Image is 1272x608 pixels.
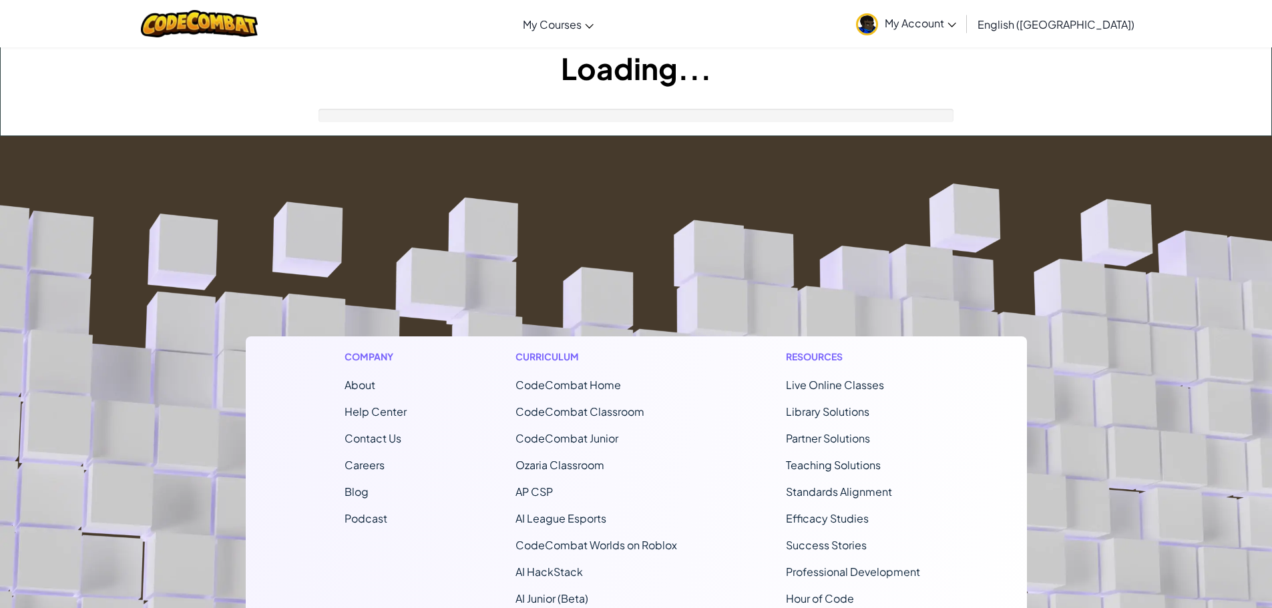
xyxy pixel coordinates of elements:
[345,378,375,392] a: About
[1,47,1271,89] h1: Loading...
[515,431,618,445] a: CodeCombat Junior
[786,591,854,605] a: Hour of Code
[515,404,644,418] a: CodeCombat Classroom
[345,485,369,499] a: Blog
[786,458,881,472] a: Teaching Solutions
[786,538,867,552] a: Success Stories
[849,3,963,45] a: My Account
[971,6,1141,42] a: English ([GEOGRAPHIC_DATA])
[515,591,588,605] a: AI Junior (Beta)
[786,350,928,364] h1: Resources
[515,485,553,499] a: AP CSP
[786,565,920,579] a: Professional Development
[523,17,582,31] span: My Courses
[786,431,870,445] a: Partner Solutions
[345,458,385,472] a: Careers
[978,17,1134,31] span: English ([GEOGRAPHIC_DATA])
[786,404,869,418] a: Library Solutions
[885,16,956,30] span: My Account
[515,458,604,472] a: Ozaria Classroom
[786,485,892,499] a: Standards Alignment
[515,378,621,392] span: CodeCombat Home
[515,511,606,525] a: AI League Esports
[516,6,600,42] a: My Courses
[345,404,407,418] a: Help Center
[345,350,407,364] h1: Company
[786,511,869,525] a: Efficacy Studies
[515,538,677,552] a: CodeCombat Worlds on Roblox
[786,378,884,392] a: Live Online Classes
[515,565,583,579] a: AI HackStack
[345,431,401,445] span: Contact Us
[141,10,258,37] img: CodeCombat logo
[345,511,387,525] a: Podcast
[856,13,878,35] img: avatar
[515,350,677,364] h1: Curriculum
